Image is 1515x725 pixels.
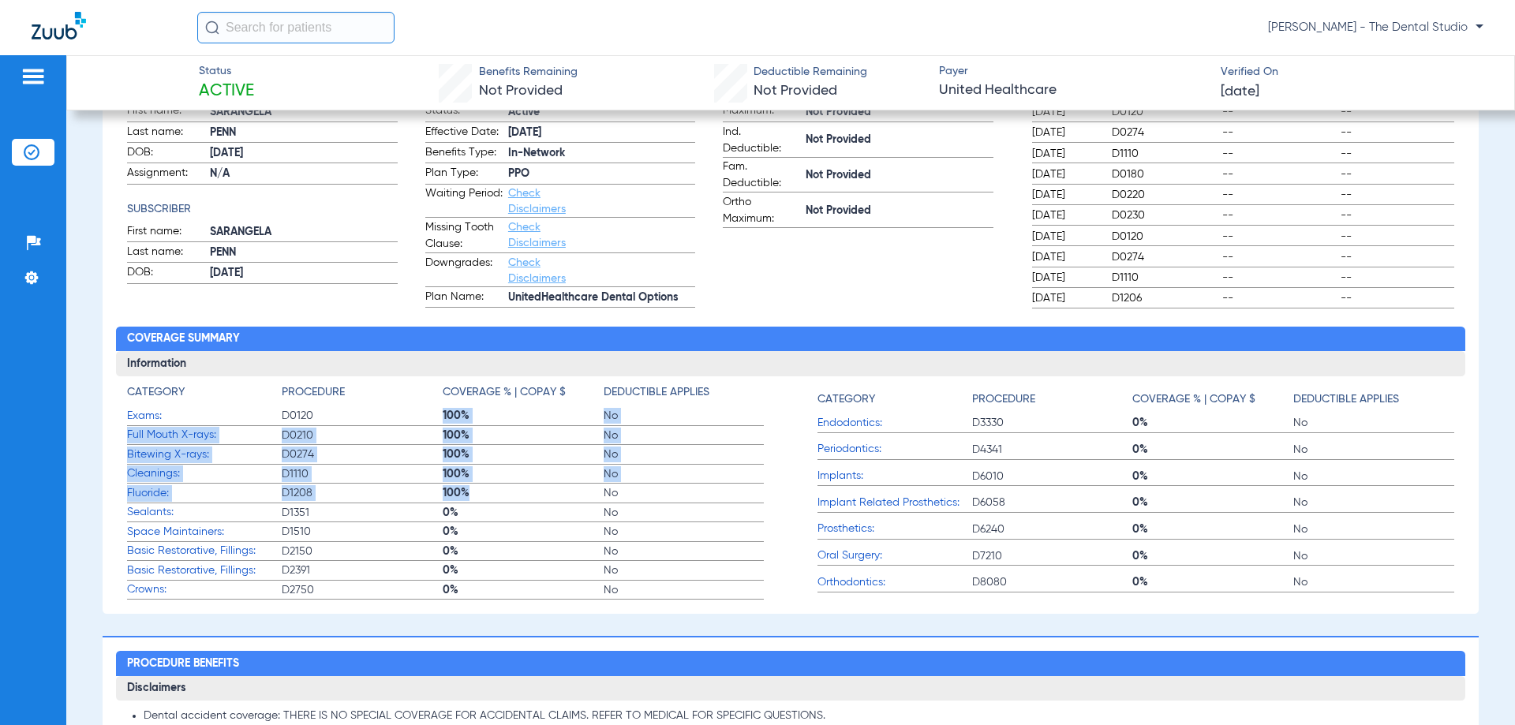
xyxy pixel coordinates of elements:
[508,257,566,284] a: Check Disclaimers
[508,188,566,215] a: Check Disclaimers
[1221,82,1259,102] span: [DATE]
[1032,207,1098,223] span: [DATE]
[127,384,185,401] h4: Category
[127,223,204,242] span: First name:
[443,544,604,559] span: 0%
[1032,104,1098,120] span: [DATE]
[1112,249,1217,265] span: D0274
[1222,229,1335,245] span: --
[604,447,765,462] span: No
[1132,495,1293,510] span: 0%
[723,103,800,121] span: Maximum:
[723,159,800,192] span: Fam. Deductible:
[1132,391,1255,408] h4: Coverage % | Copay $
[508,290,695,306] span: UnitedHealthcare Dental Options
[1032,125,1098,140] span: [DATE]
[205,21,219,35] img: Search Icon
[1112,187,1217,203] span: D0220
[604,384,765,406] app-breakdown-title: Deductible Applies
[1341,207,1453,223] span: --
[479,84,563,98] span: Not Provided
[443,408,604,424] span: 100%
[1293,469,1454,484] span: No
[604,466,765,482] span: No
[508,166,695,182] span: PPO
[817,547,972,564] span: Oral Surgery:
[425,165,503,184] span: Plan Type:
[972,521,1133,537] span: D6240
[443,524,604,540] span: 0%
[443,384,604,406] app-breakdown-title: Coverage % | Copay $
[817,574,972,591] span: Orthodontics:
[604,582,765,598] span: No
[1032,146,1098,162] span: [DATE]
[127,201,397,218] h4: Subscriber
[604,562,765,578] span: No
[210,104,397,121] span: SARANGELA
[972,495,1133,510] span: D6058
[144,709,1453,723] li: Dental accident coverage: THERE IS NO SPECIAL COVERAGE FOR ACCIDENTAL CLAIMS. REFER TO MEDICAL FO...
[972,391,1035,408] h4: Procedure
[199,80,254,103] span: Active
[1112,290,1217,306] span: D1206
[817,468,972,484] span: Implants:
[1293,442,1454,458] span: No
[443,485,604,501] span: 100%
[754,64,867,80] span: Deductible Remaining
[817,415,972,432] span: Endodontics:
[806,203,993,219] span: Not Provided
[604,408,765,424] span: No
[127,408,282,424] span: Exams:
[210,166,397,182] span: N/A
[127,427,282,443] span: Full Mouth X-rays:
[282,544,443,559] span: D2150
[1132,574,1293,590] span: 0%
[1293,415,1454,431] span: No
[443,562,604,578] span: 0%
[723,124,800,157] span: Ind. Deductible:
[1341,270,1453,286] span: --
[972,469,1133,484] span: D6010
[1112,125,1217,140] span: D0274
[127,524,282,540] span: Space Maintainers:
[1341,104,1453,120] span: --
[116,351,1464,376] h3: Information
[1112,207,1217,223] span: D0230
[817,391,875,408] h4: Category
[1221,64,1489,80] span: Verified On
[972,442,1133,458] span: D4341
[282,505,443,521] span: D1351
[210,224,397,241] span: SARANGELA
[1341,187,1453,203] span: --
[1112,229,1217,245] span: D0120
[1268,20,1483,36] span: [PERSON_NAME] - The Dental Studio
[210,145,397,162] span: [DATE]
[282,485,443,501] span: D1208
[806,167,993,184] span: Not Provided
[127,244,204,263] span: Last name:
[282,384,443,406] app-breakdown-title: Procedure
[1222,249,1335,265] span: --
[282,384,345,401] h4: Procedure
[127,465,282,482] span: Cleanings:
[1293,548,1454,564] span: No
[425,185,503,217] span: Waiting Period:
[127,485,282,502] span: Fluoride:
[817,495,972,511] span: Implant Related Prosthetics:
[1032,290,1098,306] span: [DATE]
[1132,442,1293,458] span: 0%
[1341,125,1453,140] span: --
[604,485,765,501] span: No
[508,104,695,121] span: Active
[1293,574,1454,590] span: No
[425,124,503,143] span: Effective Date:
[1222,290,1335,306] span: --
[1436,649,1515,725] iframe: Chat Widget
[1222,166,1335,182] span: --
[282,408,443,424] span: D0120
[939,63,1207,80] span: Payer
[1132,548,1293,564] span: 0%
[127,103,204,121] span: First name:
